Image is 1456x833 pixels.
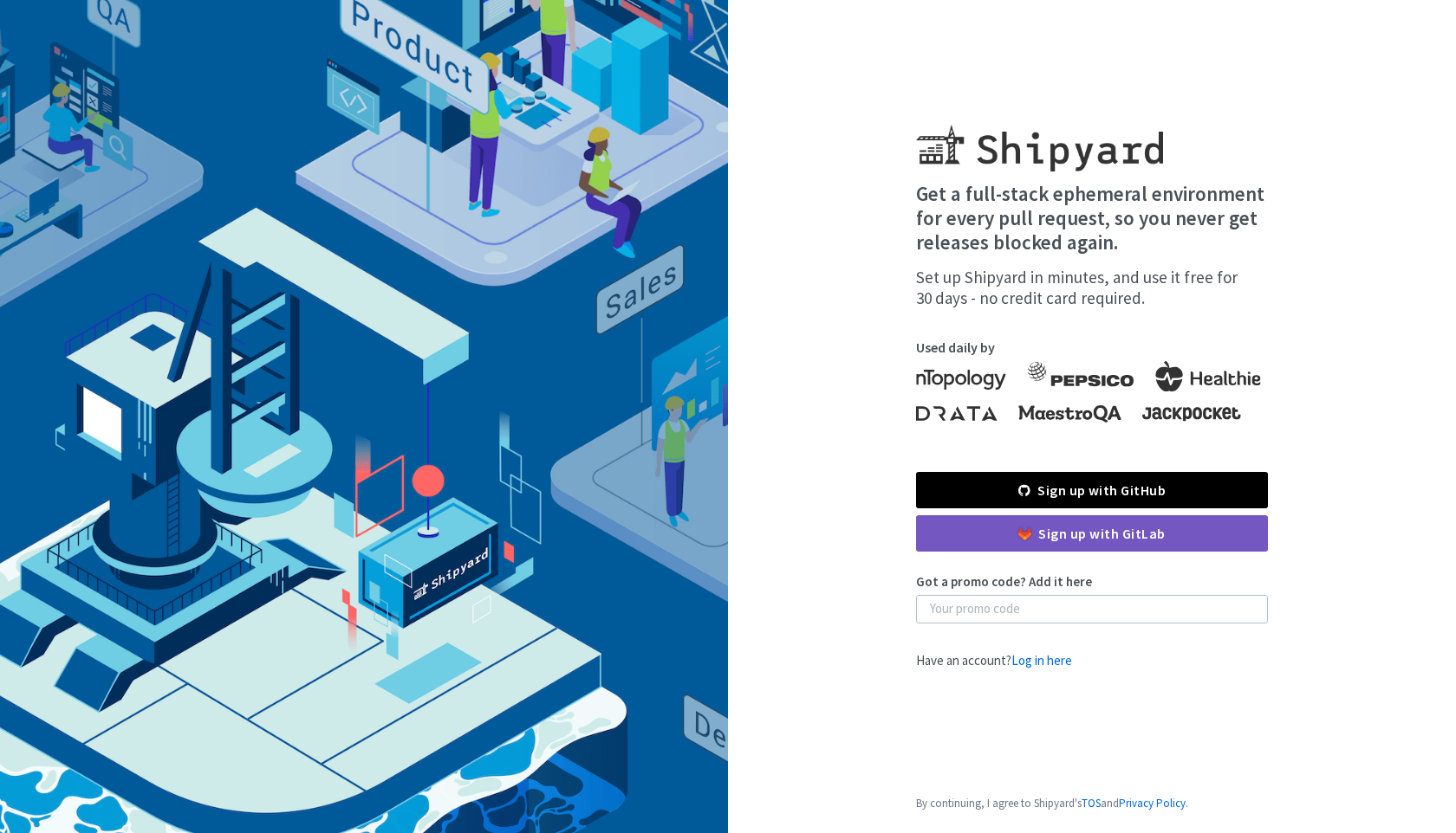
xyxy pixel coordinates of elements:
[916,182,1268,254] h4: Get a full-stack ephemeral environment for every pull request, so you never get releases blocked ...
[916,472,1268,508] a: Sign up with GitHub
[916,337,1268,358] span: Used daily by
[916,651,1268,671] div: Have an account?
[916,795,1268,812] span: By continuing, I agree to Shipyard's and .
[1142,396,1241,430] img: logo-jackpocket.svg
[1018,396,1121,430] img: logo-maestroqa.svg
[1155,361,1261,396] img: logo-healthie.svg
[1027,361,1134,396] img: logo-pepsico.svg
[916,396,998,430] img: logo-drata.svg
[1119,796,1186,810] a: Privacy Policy
[916,515,1268,552] a: Sign up with GitLab
[1011,652,1072,668] a: Log in here
[1082,796,1101,810] a: TOS
[916,361,1006,396] img: logo-ntopology.svg
[916,268,1268,309] div: Set up Shipyard in minutes, and use it free for 30 days - no credit card required.
[916,104,1163,171] img: Shipyard logo
[916,595,1268,623] input: Your promo code
[916,572,1092,592] label: Got a promo code? Add it here
[1018,527,1031,540] img: gitlab-color.svg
